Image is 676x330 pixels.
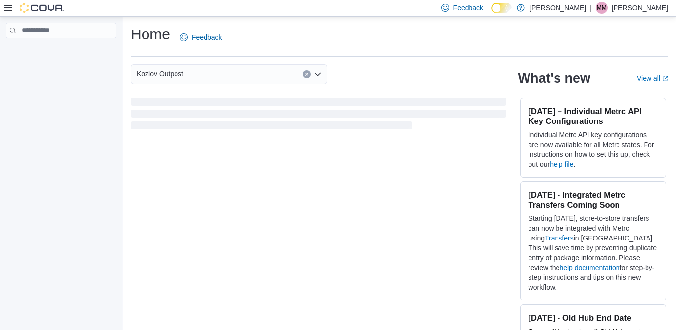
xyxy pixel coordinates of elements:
p: Starting [DATE], store-to-store transfers can now be integrated with Metrc using in [GEOGRAPHIC_D... [529,213,658,292]
p: | [590,2,592,14]
p: Individual Metrc API key configurations are now available for all Metrc states. For instructions ... [529,130,658,169]
h3: [DATE] - Old Hub End Date [529,313,658,323]
input: Dark Mode [491,3,512,13]
span: Loading [131,100,506,131]
h3: [DATE] - Integrated Metrc Transfers Coming Soon [529,190,658,210]
span: MM [597,2,607,14]
div: Marcus Miller [596,2,608,14]
button: Clear input [303,70,311,78]
img: Cova [20,3,64,13]
a: Transfers [545,234,574,242]
span: Feedback [453,3,483,13]
button: Open list of options [314,70,322,78]
a: help file [550,160,573,168]
p: [PERSON_NAME] [529,2,586,14]
h2: What's new [518,70,590,86]
span: Feedback [192,32,222,42]
nav: Complex example [6,40,116,64]
svg: External link [662,76,668,82]
span: Kozlov Outpost [137,68,183,80]
a: View allExternal link [637,74,668,82]
a: Feedback [176,28,226,47]
span: Dark Mode [491,13,492,14]
a: help documentation [559,264,619,271]
h3: [DATE] – Individual Metrc API Key Configurations [529,106,658,126]
h1: Home [131,25,170,44]
p: [PERSON_NAME] [612,2,668,14]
